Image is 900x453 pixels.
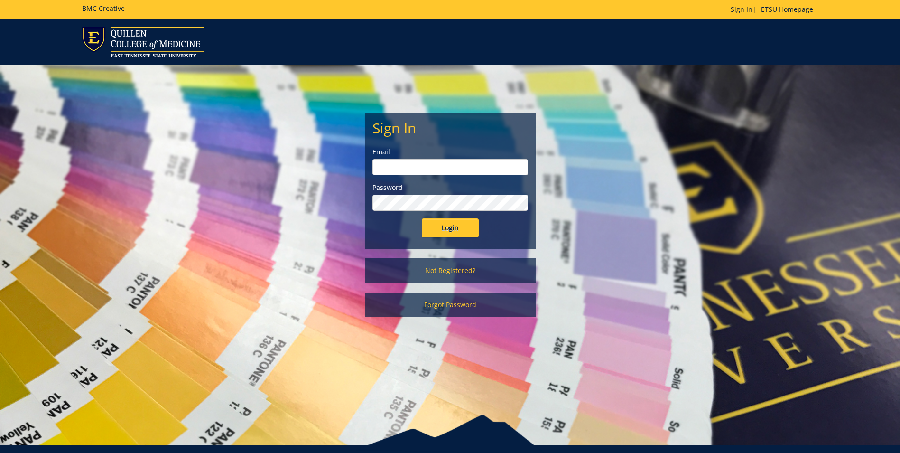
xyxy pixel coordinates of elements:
[365,293,536,317] a: Forgot Password
[365,258,536,283] a: Not Registered?
[372,183,528,192] label: Password
[422,218,479,237] input: Login
[731,5,818,14] p: |
[372,147,528,157] label: Email
[82,27,204,57] img: ETSU logo
[82,5,125,12] h5: BMC Creative
[756,5,818,14] a: ETSU Homepage
[731,5,752,14] a: Sign In
[372,120,528,136] h2: Sign In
